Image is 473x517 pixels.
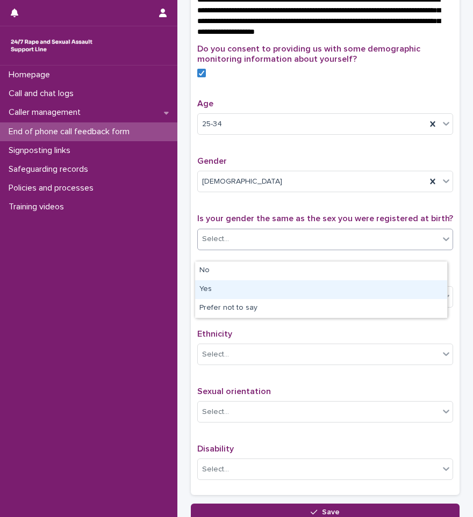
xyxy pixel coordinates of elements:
[202,406,229,418] div: Select...
[4,89,82,99] p: Call and chat logs
[202,119,222,130] span: 25-34
[202,349,229,360] div: Select...
[4,107,89,118] p: Caller management
[4,202,73,212] p: Training videos
[9,35,95,56] img: rhQMoQhaT3yELyF149Cw
[4,183,102,193] p: Policies and processes
[202,464,229,475] div: Select...
[202,176,282,187] span: [DEMOGRAPHIC_DATA]
[202,234,229,245] div: Select...
[4,70,59,80] p: Homepage
[4,164,97,174] p: Safeguarding records
[4,145,79,156] p: Signposting links
[322,508,340,516] span: Save
[195,299,447,318] div: Prefer not to say
[197,99,213,108] span: Age
[195,261,447,280] div: No
[197,45,420,63] span: Do you consent to providing us with some demographic monitoring information about yourself?
[197,330,232,338] span: Ethnicity
[197,214,453,223] span: Is your gender the same as the sex you were registered at birth?
[197,387,271,396] span: Sexual orientation
[195,280,447,299] div: Yes
[197,445,234,453] span: Disability
[197,157,227,165] span: Gender
[4,127,138,137] p: End of phone call feedback form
